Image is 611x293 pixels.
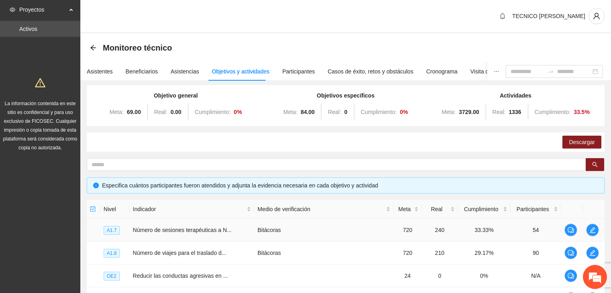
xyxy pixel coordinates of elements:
[586,224,599,236] button: edit
[394,200,422,219] th: Meta
[586,246,599,259] button: edit
[511,200,561,219] th: Participantes
[257,205,384,214] span: Medio de verificación
[496,10,509,22] button: bell
[564,269,577,282] button: comment
[511,242,561,265] td: 90
[441,109,456,115] span: Meta:
[500,92,531,99] strong: Actividades
[19,2,67,18] span: Proyectos
[104,226,120,235] span: A1.7
[170,109,181,115] strong: 0.00
[300,109,315,115] strong: 84.00
[130,200,254,219] th: Indicador
[100,200,130,219] th: Nivel
[234,109,242,115] strong: 0 %
[104,272,120,281] span: OE2
[458,242,511,265] td: 29.17%
[569,138,595,146] span: Descargar
[104,249,120,258] span: A1.8
[10,7,15,12] span: eye
[317,92,375,99] strong: Objetivos específicos
[589,8,605,24] button: user
[133,273,228,279] span: Reducir las conductas agresivas en ...
[254,242,394,265] td: Bitácoras
[397,205,413,214] span: Meta
[586,158,604,171] button: search
[171,67,199,76] div: Asistencias
[511,219,561,242] td: 54
[212,67,270,76] div: Objetivos y actividades
[394,265,422,287] td: 24
[283,109,297,115] span: Meta:
[586,227,599,233] span: edit
[328,67,413,76] div: Casos de éxito, retos y obstáculos
[361,109,396,115] span: Cumplimiento:
[35,77,45,88] span: warning
[19,26,37,32] a: Activos
[589,12,604,20] span: user
[494,69,499,74] span: ellipsis
[90,206,96,212] span: check-square
[87,67,113,76] div: Asistentes
[458,200,511,219] th: Cumplimiento
[562,136,601,149] button: Descargar
[154,109,168,115] span: Real:
[3,101,78,151] span: La información contenida en este sitio es confidencial y para uso exclusivo de FICOSEC. Cualquier...
[127,109,141,115] strong: 69.00
[328,109,341,115] span: Real:
[564,246,577,259] button: comment
[133,250,227,256] span: Número de viajes para el traslado d...
[509,109,521,115] strong: 1336
[511,265,561,287] td: N/A
[497,13,509,19] span: bell
[514,205,552,214] span: Participantes
[394,219,422,242] td: 720
[548,68,554,75] span: swap-right
[592,162,598,168] span: search
[282,67,315,76] div: Participantes
[90,45,96,51] div: Back
[425,205,449,214] span: Real
[461,205,501,214] span: Cumplimiento
[400,109,408,115] strong: 0 %
[344,109,347,115] strong: 0
[458,219,511,242] td: 33.33%
[126,67,158,76] div: Beneficiarios
[564,224,577,236] button: comment
[422,265,458,287] td: 0
[93,183,99,188] span: info-circle
[422,219,458,242] td: 240
[422,242,458,265] td: 210
[512,13,585,19] span: TECNICO [PERSON_NAME]
[254,219,394,242] td: Bitácoras
[254,200,394,219] th: Medio de verificación
[154,92,198,99] strong: Objetivo general
[90,45,96,51] span: arrow-left
[459,109,479,115] strong: 3729.00
[133,205,245,214] span: Indicador
[535,109,570,115] span: Cumplimiento:
[422,200,458,219] th: Real
[586,250,599,256] span: edit
[103,41,172,54] span: Monitoreo técnico
[492,109,506,115] span: Real:
[195,109,231,115] span: Cumplimiento:
[574,109,590,115] strong: 33.5 %
[394,242,422,265] td: 720
[470,67,546,76] div: Visita de campo y entregables
[426,67,458,76] div: Cronograma
[548,68,554,75] span: to
[110,109,124,115] span: Meta:
[487,62,506,81] button: ellipsis
[133,227,232,233] span: Número de sesiones terapéuticas a N...
[102,181,598,190] div: Especifica cuántos participantes fueron atendidos y adjunta la evidencia necesaria en cada objeti...
[458,265,511,287] td: 0%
